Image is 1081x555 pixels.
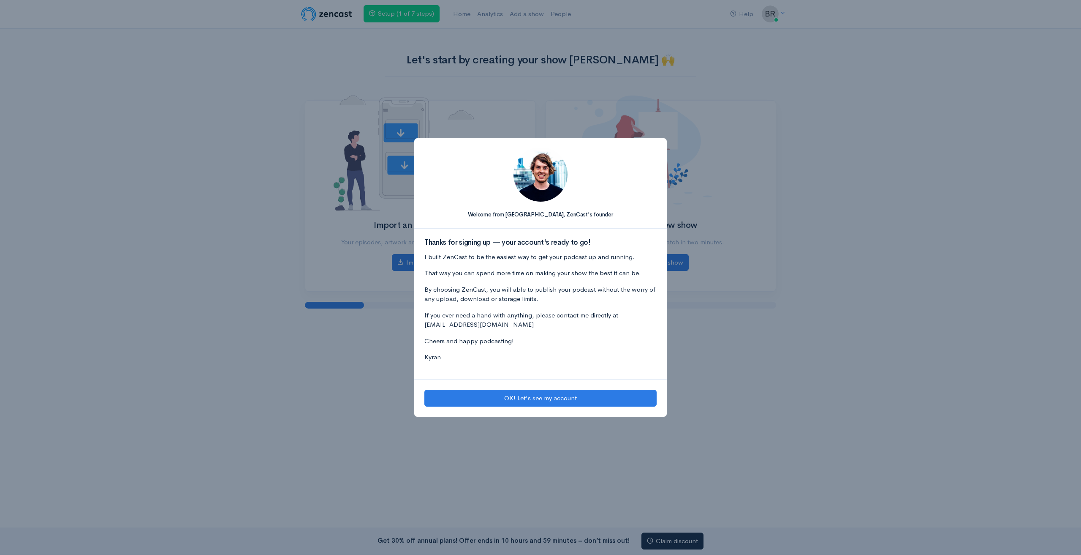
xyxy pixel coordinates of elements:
p: Cheers and happy podcasting! [424,336,657,346]
button: OK! Let's see my account [424,390,657,407]
p: Kyran [424,353,657,362]
p: If you ever need a hand with anything, please contact me directly at [EMAIL_ADDRESS][DOMAIN_NAME] [424,311,657,330]
p: I built ZenCast to be the easiest way to get your podcast up and running. [424,252,657,262]
p: That way you can spend more time on making your show the best it can be. [424,268,657,278]
h3: Thanks for signing up — your account's ready to go! [424,239,657,247]
h5: Welcome from [GEOGRAPHIC_DATA], ZenCast's founder [424,212,657,218]
iframe: gist-messenger-bubble-iframe [1052,526,1073,547]
p: By choosing ZenCast, you will able to publish your podcast without the worry of any upload, downl... [424,285,657,304]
